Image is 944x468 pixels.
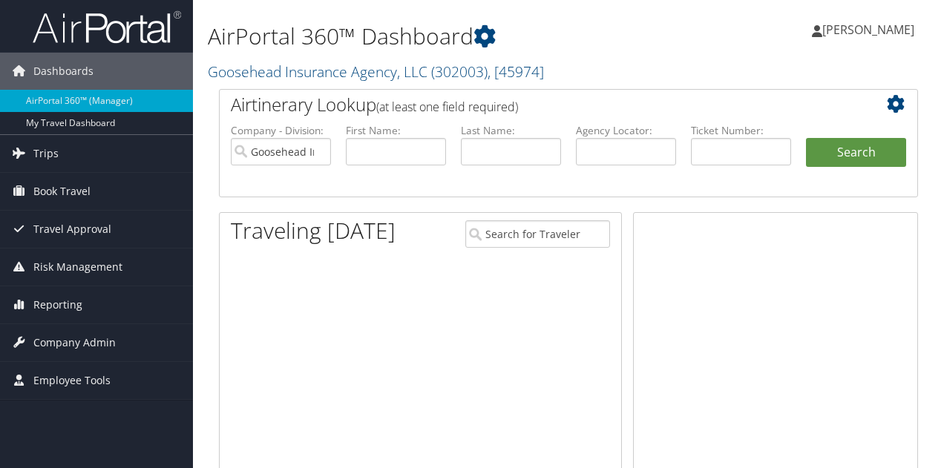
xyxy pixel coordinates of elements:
button: Search [806,138,906,168]
a: [PERSON_NAME] [812,7,929,52]
h2: Airtinerary Lookup [231,92,848,117]
span: Trips [33,135,59,172]
input: Search for Traveler [465,220,611,248]
img: airportal-logo.png [33,10,181,45]
span: Reporting [33,286,82,323]
span: Employee Tools [33,362,111,399]
label: Company - Division: [231,123,331,138]
h1: Traveling [DATE] [231,215,396,246]
span: (at least one field required) [376,99,518,115]
span: Book Travel [33,173,91,210]
label: First Name: [346,123,446,138]
a: Goosehead Insurance Agency, LLC [208,62,544,82]
label: Ticket Number: [691,123,791,138]
span: Dashboards [33,53,94,90]
span: [PERSON_NAME] [822,22,914,38]
span: Risk Management [33,248,122,286]
label: Agency Locator: [576,123,676,138]
span: ( 302003 ) [431,62,488,82]
h1: AirPortal 360™ Dashboard [208,21,689,52]
span: Company Admin [33,324,116,361]
span: , [ 45974 ] [488,62,544,82]
span: Travel Approval [33,211,111,248]
label: Last Name: [461,123,561,138]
